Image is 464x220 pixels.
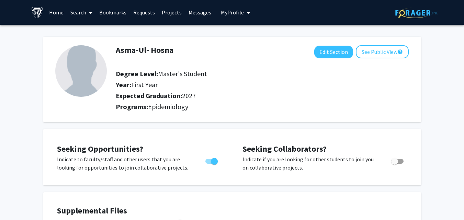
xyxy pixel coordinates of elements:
div: Toggle [203,155,222,165]
span: My Profile [221,9,244,16]
span: Seeking Opportunities? [57,143,143,154]
img: Johns Hopkins University Logo [31,7,43,19]
h2: Programs: [116,103,409,111]
mat-icon: help [397,48,403,56]
button: Edit Section [314,46,353,58]
div: Toggle [388,155,407,165]
span: First Year [131,80,158,89]
a: Home [46,0,67,24]
h4: Supplemental Files [57,206,407,216]
a: Search [67,0,96,24]
img: Profile Picture [55,45,107,97]
img: ForagerOne Logo [395,8,438,18]
span: Epidemiology [148,102,188,111]
button: See Public View [356,45,409,58]
span: Master's Student [158,69,207,78]
a: Messages [185,0,215,24]
h1: Asma-Ul- Hosna [116,45,173,55]
span: Seeking Collaborators? [242,143,327,154]
a: Projects [158,0,185,24]
a: Requests [130,0,158,24]
p: Indicate to faculty/staff and other users that you are looking for opportunities to join collabor... [57,155,192,172]
span: 2027 [182,91,196,100]
h2: Expected Graduation: [116,92,350,100]
h2: Degree Level: [116,70,350,78]
a: Bookmarks [96,0,130,24]
h2: Year: [116,81,350,89]
p: Indicate if you are looking for other students to join you on collaborative projects. [242,155,378,172]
